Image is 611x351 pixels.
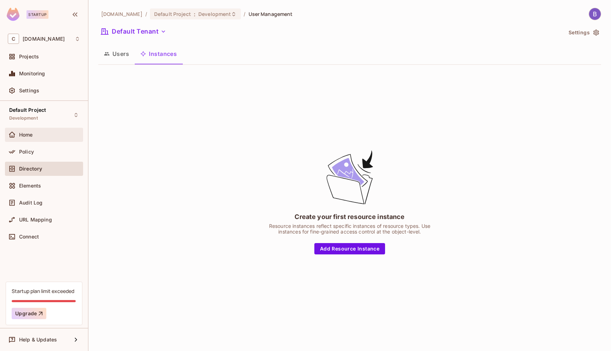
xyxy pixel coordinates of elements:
span: C [8,34,19,44]
button: Users [98,45,135,63]
span: Monitoring [19,71,45,76]
div: Startup [27,10,48,19]
span: Default Project [154,11,191,17]
span: Elements [19,183,41,189]
span: Help & Updates [19,337,57,343]
button: Add Resource Instance [314,243,385,254]
div: Create your first resource instance [295,212,405,221]
span: User Management [249,11,293,17]
span: URL Mapping [19,217,52,223]
img: SReyMgAAAABJRU5ErkJggg== [7,8,19,21]
span: Settings [19,88,39,93]
span: : [193,11,196,17]
span: Connect [19,234,39,240]
img: Bradley Macnee [589,8,601,20]
span: Home [19,132,33,138]
span: Default Project [9,107,46,113]
button: Default Tenant [98,26,169,37]
button: Settings [566,27,601,38]
span: Projects [19,54,39,59]
span: the active workspace [101,11,142,17]
button: Instances [135,45,182,63]
span: Policy [19,149,34,155]
button: Upgrade [12,308,46,319]
div: Resource instances reflect specific instances of resource types. Use instances for fine-grained a... [261,223,438,235]
span: Workspace: chalkboard.io [23,36,65,42]
li: / [244,11,245,17]
div: Startup plan limit exceeded [12,288,74,294]
span: Development [9,115,38,121]
span: Directory [19,166,42,172]
span: Development [198,11,231,17]
span: Audit Log [19,200,42,206]
li: / [145,11,147,17]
